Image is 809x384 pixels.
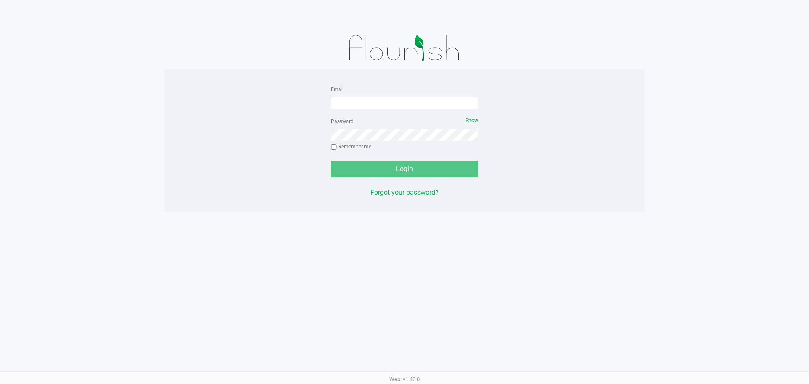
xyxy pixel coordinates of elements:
span: Web: v1.40.0 [389,376,420,382]
input: Remember me [331,144,337,150]
label: Email [331,86,344,93]
label: Remember me [331,143,371,150]
label: Password [331,118,354,125]
span: Show [466,118,478,124]
button: Forgot your password? [370,188,439,198]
